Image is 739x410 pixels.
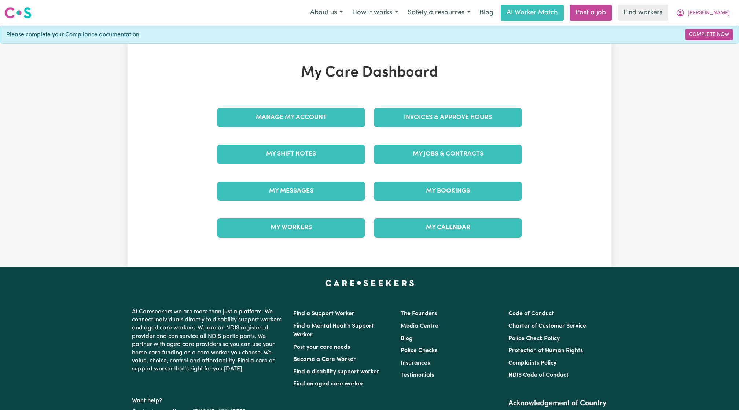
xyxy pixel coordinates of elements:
[217,182,365,201] a: My Messages
[374,108,522,127] a: Invoices & Approve Hours
[325,280,414,286] a: Careseekers home page
[508,399,607,408] h2: Acknowledgement of Country
[217,218,365,237] a: My Workers
[6,30,141,39] span: Please complete your Compliance documentation.
[475,5,498,21] a: Blog
[501,5,564,21] a: AI Worker Match
[374,145,522,164] a: My Jobs & Contracts
[293,311,354,317] a: Find a Support Worker
[217,108,365,127] a: Manage My Account
[401,360,430,366] a: Insurances
[401,348,437,354] a: Police Checks
[508,323,586,329] a: Charter of Customer Service
[688,9,730,17] span: [PERSON_NAME]
[213,64,526,82] h1: My Care Dashboard
[293,344,350,350] a: Post your care needs
[710,381,733,404] iframe: Button to launch messaging window
[403,5,475,20] button: Safety & resources
[293,369,379,375] a: Find a disability support worker
[293,357,356,362] a: Become a Care Worker
[4,6,32,19] img: Careseekers logo
[672,363,686,378] iframe: Close message
[217,145,365,164] a: My Shift Notes
[293,381,364,387] a: Find an aged care worker
[401,323,438,329] a: Media Centre
[508,348,583,354] a: Protection of Human Rights
[508,360,556,366] a: Complaints Policy
[671,5,735,20] button: My Account
[132,305,284,376] p: At Careseekers we are more than just a platform. We connect individuals directly to disability su...
[508,336,560,342] a: Police Check Policy
[293,323,374,338] a: Find a Mental Health Support Worker
[401,336,413,342] a: Blog
[508,311,554,317] a: Code of Conduct
[401,311,437,317] a: The Founders
[401,372,434,378] a: Testimonials
[508,372,569,378] a: NDIS Code of Conduct
[132,394,284,405] p: Want help?
[305,5,348,20] button: About us
[348,5,403,20] button: How it works
[618,5,668,21] a: Find workers
[570,5,612,21] a: Post a job
[374,182,522,201] a: My Bookings
[374,218,522,237] a: My Calendar
[685,29,733,40] a: Complete Now
[4,4,32,21] a: Careseekers logo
